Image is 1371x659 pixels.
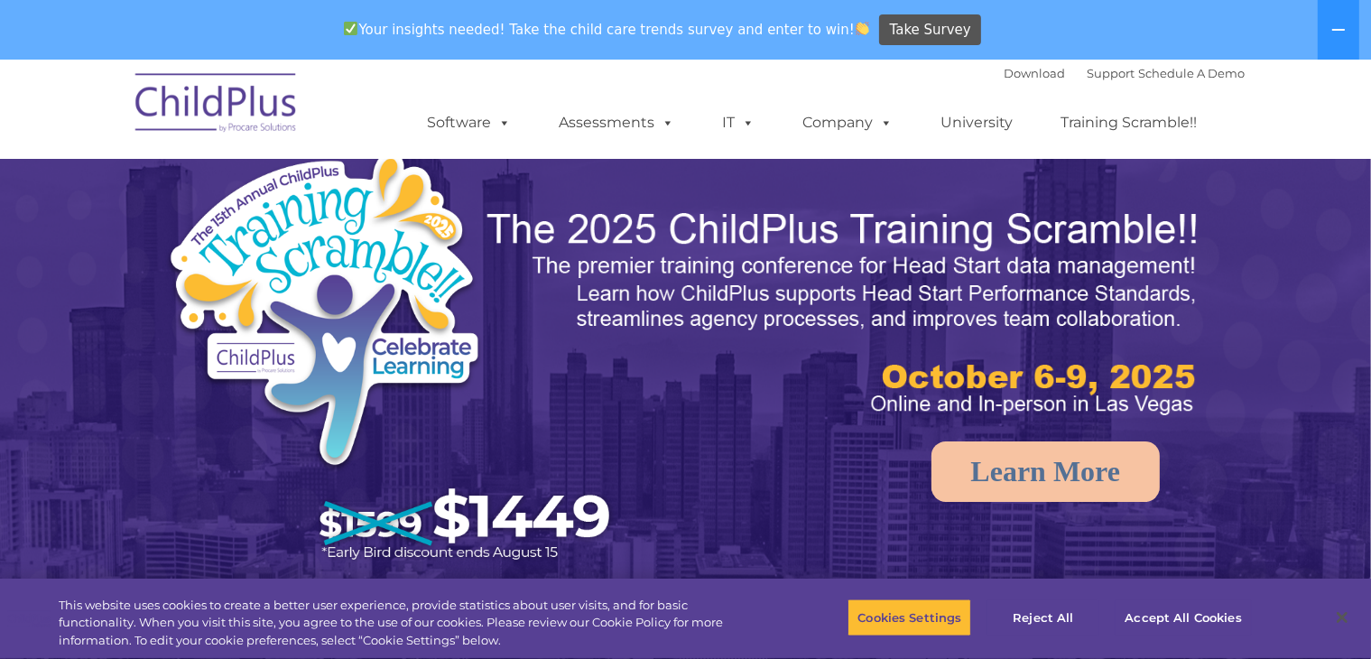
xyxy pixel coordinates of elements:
[705,105,774,141] a: IT
[542,105,693,141] a: Assessments
[126,60,307,151] img: ChildPlus by Procare Solutions
[1088,66,1135,80] a: Support
[1139,66,1246,80] a: Schedule A Demo
[1043,105,1216,141] a: Training Scramble!!
[856,22,869,35] img: 👏
[1115,599,1251,636] button: Accept All Cookies
[337,12,877,47] span: Your insights needed! Take the child care trends survey and enter to win!
[879,14,981,46] a: Take Survey
[1005,66,1066,80] a: Download
[410,105,530,141] a: Software
[1322,598,1362,637] button: Close
[923,105,1032,141] a: University
[931,441,1161,502] a: Learn More
[1005,66,1246,80] font: |
[890,14,971,46] span: Take Survey
[59,597,754,650] div: This website uses cookies to create a better user experience, provide statistics about user visit...
[785,105,912,141] a: Company
[848,599,971,636] button: Cookies Settings
[987,599,1099,636] button: Reject All
[344,22,357,35] img: ✅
